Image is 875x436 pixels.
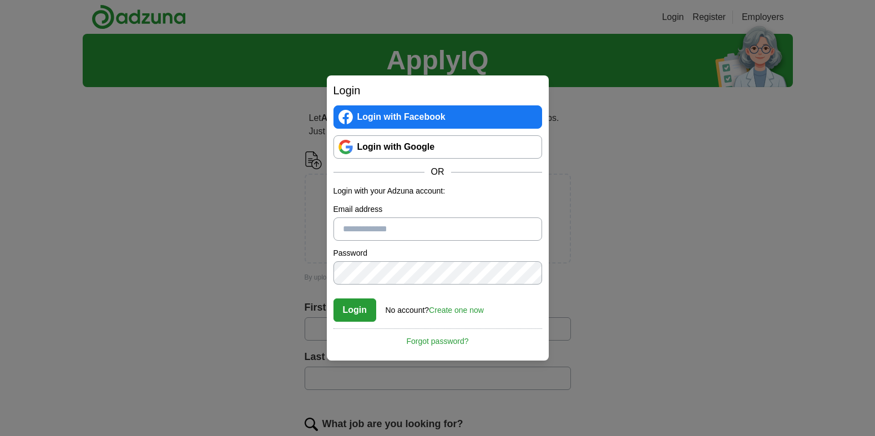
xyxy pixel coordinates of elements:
a: Create one now [429,306,484,315]
button: Login [333,298,377,322]
h2: Login [333,82,542,99]
div: No account? [386,298,484,316]
span: OR [424,165,451,179]
label: Password [333,247,542,259]
a: Forgot password? [333,328,542,347]
a: Login with Google [333,135,542,159]
p: Login with your Adzuna account: [333,185,542,197]
label: Email address [333,204,542,215]
a: Login with Facebook [333,105,542,129]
